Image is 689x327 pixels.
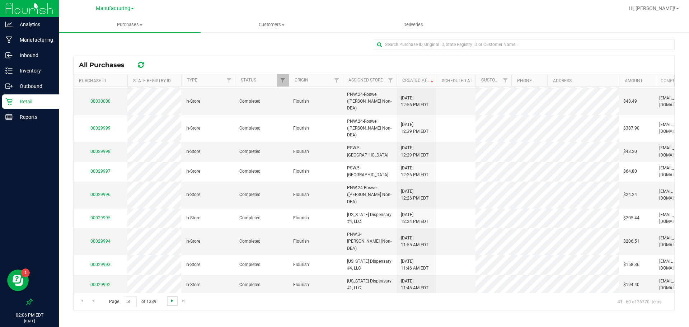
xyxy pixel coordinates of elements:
[186,281,200,288] span: In-Store
[223,74,235,87] a: Filter
[623,168,637,175] span: $64.80
[394,22,433,28] span: Deliveries
[401,165,428,178] span: [DATE] 12:26 PM EDT
[553,78,572,83] a: Address
[293,261,309,268] span: Flourish
[26,298,33,305] label: Pin the sidebar to full width on large screens
[13,97,56,106] p: Retail
[187,78,197,83] a: Type
[401,188,428,202] span: [DATE] 12:26 PM EDT
[623,238,639,245] span: $206.51
[347,118,392,139] span: PNW.24-Roswell ([PERSON_NAME] Non-DEA)
[347,258,392,272] span: [US_STATE] Dispensary #4, LLC
[5,67,13,74] inline-svg: Inventory
[13,66,56,75] p: Inventory
[241,78,256,83] a: Status
[385,74,397,87] a: Filter
[623,148,637,155] span: $43.20
[186,148,200,155] span: In-Store
[623,125,639,132] span: $387.90
[7,270,29,291] iframe: Resource center
[186,98,200,105] span: In-Store
[500,74,511,87] a: Filter
[629,5,675,11] span: Hi, [PERSON_NAME]!
[347,165,392,178] span: PSW.5-[GEOGRAPHIC_DATA]
[239,261,261,268] span: Completed
[401,278,428,291] span: [DATE] 11:46 AM EDT
[239,148,261,155] span: Completed
[239,238,261,245] span: Completed
[90,262,111,267] a: 00029993
[178,296,189,306] a: Go to the last page
[13,51,56,60] p: Inbound
[239,281,261,288] span: Completed
[186,261,200,268] span: In-Store
[90,282,111,287] a: 00029992
[90,215,111,220] a: 00029995
[79,61,132,69] span: All Purchases
[5,36,13,43] inline-svg: Manufacturing
[342,17,484,32] a: Deliveries
[239,215,261,221] span: Completed
[239,98,261,105] span: Completed
[3,318,56,324] p: [DATE]
[239,168,261,175] span: Completed
[293,168,309,175] span: Flourish
[347,231,392,252] span: PNW.3-[PERSON_NAME] (Non-DEA)
[13,36,56,44] p: Manufacturing
[293,98,309,105] span: Flourish
[347,278,392,291] span: [US_STATE] Dispensary #1, LLC
[239,191,261,198] span: Completed
[402,78,435,83] a: Created At
[401,121,428,135] span: [DATE] 12:39 PM EDT
[201,22,342,28] span: Customers
[90,239,111,244] a: 00029994
[612,296,667,307] span: 41 - 60 of 26770 items
[374,39,675,50] input: Search Purchase ID, Original ID, State Registry ID or Customer Name...
[295,78,308,83] a: Origin
[186,238,200,245] span: In-Store
[88,296,98,306] a: Go to the previous page
[239,125,261,132] span: Completed
[5,83,13,90] inline-svg: Outbound
[293,281,309,288] span: Flourish
[331,74,343,87] a: Filter
[5,113,13,121] inline-svg: Reports
[3,312,56,318] p: 02:06 PM EDT
[5,21,13,28] inline-svg: Analytics
[442,78,472,83] a: Scheduled At
[347,145,392,158] span: PSW.5-[GEOGRAPHIC_DATA]
[90,99,111,104] a: 00030000
[186,215,200,221] span: In-Store
[623,261,639,268] span: $158.36
[59,22,201,28] span: Purchases
[293,148,309,155] span: Flourish
[13,20,56,29] p: Analytics
[293,238,309,245] span: Flourish
[167,296,177,306] a: Go to the next page
[623,191,637,198] span: $24.24
[133,78,171,83] a: State Registry ID
[13,113,56,121] p: Reports
[13,82,56,90] p: Outbound
[79,78,106,83] a: Purchase ID
[277,74,289,87] a: Filter
[347,91,392,112] span: PNW.24-Roswell ([PERSON_NAME] Non-DEA)
[348,78,383,83] a: Assigned Store
[90,126,111,131] a: 00029999
[201,17,342,32] a: Customers
[401,235,428,248] span: [DATE] 11:55 AM EDT
[186,168,200,175] span: In-Store
[517,78,532,83] a: Phone
[90,149,111,154] a: 00029998
[625,78,643,83] a: Amount
[293,125,309,132] span: Flourish
[21,268,30,277] iframe: Resource center unread badge
[623,215,639,221] span: $205.44
[5,52,13,59] inline-svg: Inbound
[401,145,428,158] span: [DATE] 12:29 PM EDT
[186,191,200,198] span: In-Store
[186,125,200,132] span: In-Store
[623,281,639,288] span: $194.40
[293,215,309,221] span: Flourish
